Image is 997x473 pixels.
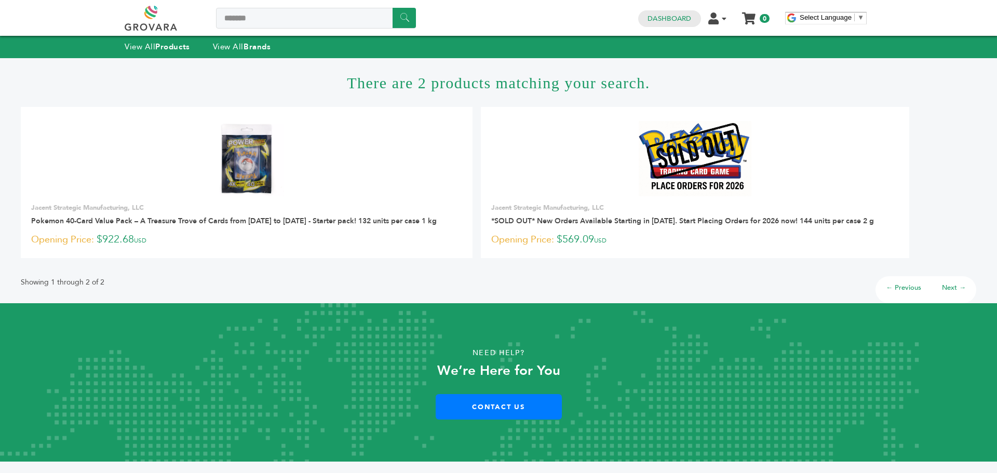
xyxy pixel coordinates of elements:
[491,203,899,212] p: Jacent Strategic Manufacturing, LLC
[216,8,416,29] input: Search a product or brand...
[760,14,770,23] span: 0
[436,394,562,420] a: Contact Us
[50,345,947,361] p: Need Help?
[886,283,921,292] a: ← Previous
[491,233,554,247] span: Opening Price:
[491,232,899,248] p: $569.09
[31,233,94,247] span: Opening Price:
[437,361,560,380] strong: We’re Here for You
[743,9,755,20] a: My Cart
[31,203,462,212] p: Jacent Strategic Manufacturing, LLC
[21,58,976,107] h1: There are 2 products matching your search.
[244,42,271,52] strong: Brands
[857,13,864,21] span: ▼
[800,13,852,21] span: Select Language
[491,216,874,226] a: *SOLD OUT* New Orders Available Starting in [DATE]. Start Placing Orders for 2026 now! 144 units ...
[155,42,190,52] strong: Products
[639,121,751,196] img: *SOLD OUT* New Orders Available Starting in 2026. Start Placing Orders for 2026 now! 144 units pe...
[31,232,462,248] p: $922.68
[125,42,190,52] a: View AllProducts
[209,121,285,196] img: Pokemon 40-Card Value Pack – A Treasure Trove of Cards from 1996 to 2024 - Starter pack! 132 unit...
[800,13,864,21] a: Select Language​
[134,236,146,245] span: USD
[648,14,691,23] a: Dashboard
[21,276,104,289] p: Showing 1 through 2 of 2
[942,283,966,292] a: Next →
[594,236,607,245] span: USD
[213,42,271,52] a: View AllBrands
[31,216,437,226] a: Pokemon 40-Card Value Pack – A Treasure Trove of Cards from [DATE] to [DATE] - Starter pack! 132 ...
